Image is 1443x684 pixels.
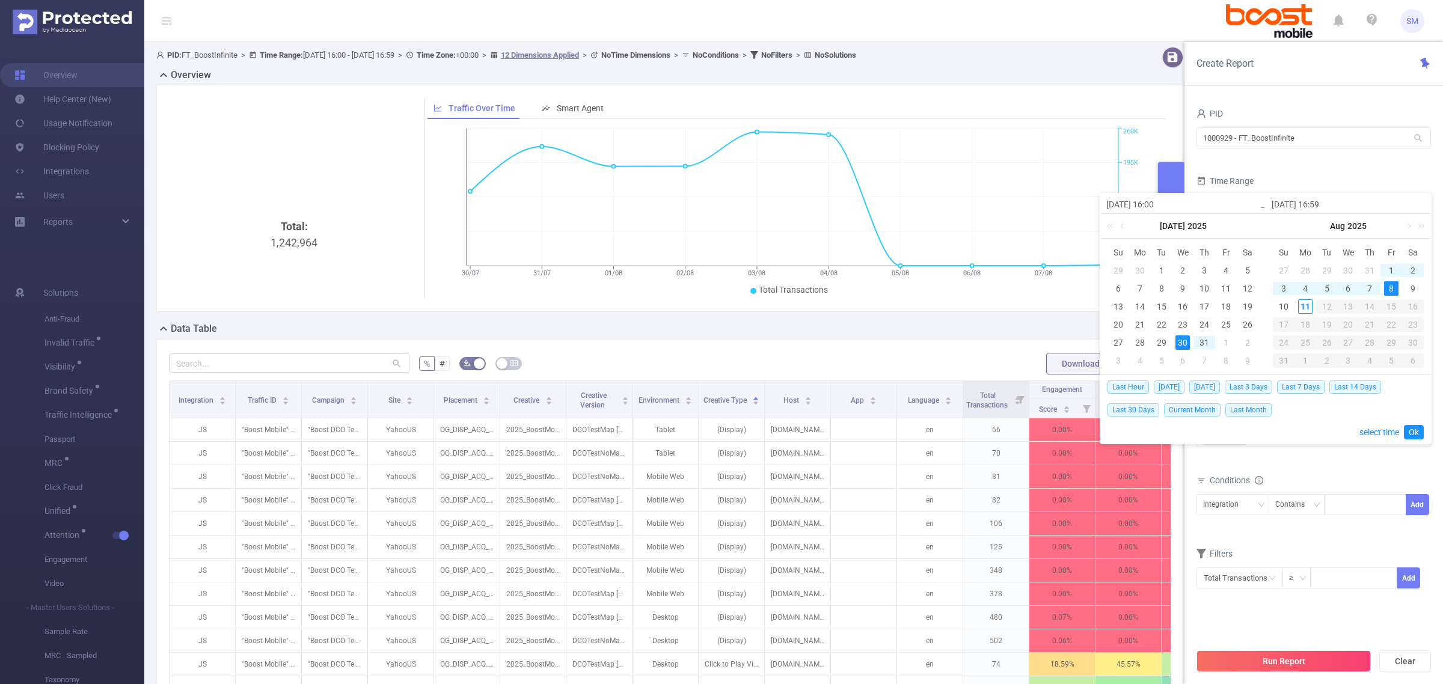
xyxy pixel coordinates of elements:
[1215,279,1237,298] td: July 11, 2025
[1154,335,1169,350] div: 29
[171,68,211,82] h2: Overview
[1380,243,1402,261] th: Fri
[169,353,409,373] input: Search...
[1172,352,1194,370] td: August 6, 2025
[1129,279,1151,298] td: July 7, 2025
[1154,380,1184,394] span: [DATE]
[1316,317,1338,332] div: 19
[1316,316,1338,334] td: August 19, 2025
[1316,352,1338,370] td: September 2, 2025
[1129,334,1151,352] td: July 28, 2025
[1193,279,1215,298] td: July 10, 2025
[449,103,515,113] span: Traffic Over Time
[1402,299,1424,314] div: 16
[1108,334,1129,352] td: July 27, 2025
[1215,243,1237,261] th: Fri
[1172,298,1194,316] td: July 16, 2025
[43,217,73,227] span: Reports
[1273,316,1294,334] td: August 17, 2025
[1175,317,1190,332] div: 23
[1406,9,1418,33] span: SM
[739,50,750,60] span: >
[1240,263,1255,278] div: 5
[1359,317,1380,332] div: 21
[440,359,445,368] span: #
[1240,281,1255,296] div: 12
[601,50,670,60] b: No Time Dimensions
[966,391,1009,409] span: Total Transactions
[1338,335,1359,350] div: 27
[604,269,622,277] tspan: 01/08
[1175,263,1190,278] div: 2
[676,269,694,277] tspan: 02/08
[748,269,765,277] tspan: 03/08
[1362,281,1377,296] div: 7
[815,50,856,60] b: No Solutions
[1151,261,1172,279] td: July 1, 2025
[1316,261,1338,279] td: July 29, 2025
[43,281,78,305] span: Solutions
[44,386,97,395] span: Brand Safety
[1294,279,1316,298] td: August 4, 2025
[1172,243,1194,261] th: Wed
[1197,317,1212,332] div: 24
[1237,298,1258,316] td: July 19, 2025
[557,103,604,113] span: Smart Agent
[1380,261,1402,279] td: August 1, 2025
[14,159,89,183] a: Integrations
[43,210,73,234] a: Reports
[1237,316,1258,334] td: July 26, 2025
[1111,299,1126,314] div: 13
[1196,176,1254,186] span: Time Range
[1154,353,1169,368] div: 5
[1359,279,1380,298] td: August 7, 2025
[1193,261,1215,279] td: July 3, 2025
[1359,352,1380,370] td: September 4, 2025
[1294,298,1316,316] td: August 11, 2025
[1193,298,1215,316] td: July 17, 2025
[1275,495,1313,515] div: Contains
[1237,352,1258,370] td: August 9, 2025
[1294,316,1316,334] td: August 18, 2025
[1123,159,1138,166] tspan: 195K
[1276,299,1291,314] div: 10
[1273,243,1294,261] th: Sun
[1402,353,1424,368] div: 6
[1129,352,1151,370] td: August 4, 2025
[1197,263,1212,278] div: 3
[1294,243,1316,261] th: Mon
[1359,299,1380,314] div: 14
[1338,261,1359,279] td: July 30, 2025
[1151,316,1172,334] td: July 22, 2025
[1108,352,1129,370] td: August 3, 2025
[1129,316,1151,334] td: July 21, 2025
[1154,317,1169,332] div: 22
[1129,243,1151,261] th: Mon
[1175,299,1190,314] div: 16
[1384,281,1399,296] div: 8
[44,531,84,539] span: Attention
[1151,298,1172,316] td: July 15, 2025
[693,50,739,60] b: No Conditions
[44,362,79,371] span: Visibility
[1277,380,1325,394] span: Last 7 Days
[1219,335,1233,350] div: 1
[1273,335,1294,350] div: 24
[1193,243,1215,261] th: Thu
[1237,334,1258,352] td: August 2, 2025
[44,427,144,451] span: Passport
[14,183,64,207] a: Users
[1273,353,1294,368] div: 31
[1046,353,1133,374] button: Download PDF
[1380,298,1402,316] td: August 15, 2025
[1133,299,1147,314] div: 14
[44,475,144,499] span: Click Fraud
[1402,335,1424,350] div: 30
[1133,281,1147,296] div: 7
[1338,316,1359,334] td: August 20, 2025
[1338,243,1359,261] th: Wed
[1402,247,1424,258] span: Sa
[670,50,682,60] span: >
[1108,247,1129,258] span: Su
[1133,263,1147,278] div: 30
